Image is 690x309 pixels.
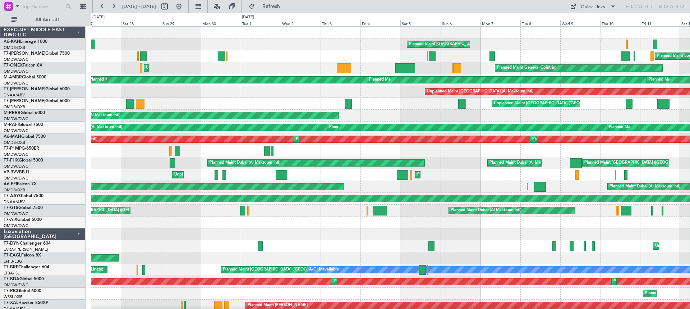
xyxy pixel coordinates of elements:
[4,170,29,174] a: VP-BVVBBJ1
[441,20,480,26] div: Sun 6
[497,63,556,73] div: Planned Maint Geneva (Cointrin)
[4,99,45,103] span: T7-[PERSON_NAME]
[4,182,37,186] a: A6-EFIFalcon 7X
[4,123,43,127] a: M-RAFIGlobal 7500
[600,20,640,26] div: Thu 10
[532,134,652,145] div: Planned Maint [GEOGRAPHIC_DATA] ([GEOGRAPHIC_DATA] Intl)
[640,20,680,26] div: Fri 11
[8,14,78,26] button: All Aircraft
[4,223,28,228] a: OMDW/DWC
[4,289,17,293] span: T7-RIC
[4,176,28,181] a: OMDW/DWC
[81,20,121,26] div: Fri 27
[417,169,470,180] div: Planned Maint Genoa (Sestri)
[4,104,25,110] a: OMDB/DXB
[4,51,70,56] a: T7-[PERSON_NAME]Global 7500
[4,265,18,269] span: T7-BRE
[400,20,440,26] div: Sat 5
[4,259,22,264] a: LFPB/LBG
[4,194,19,198] span: T7-AAY
[4,294,23,300] a: WSSL/XSP
[4,111,45,115] a: M-RRRRGlobal 6000
[4,289,41,293] a: T7-RICGlobal 6000
[174,169,259,180] div: Unplanned Maint Nice ([GEOGRAPHIC_DATA])
[4,87,70,91] a: T7-[PERSON_NAME]Global 6000
[609,181,680,192] div: Planned Maint Dubai (Al Maktoum Intl)
[4,92,25,98] a: DNAA/ABV
[4,301,18,305] span: T7-XAL
[50,205,164,216] div: Planned Maint [GEOGRAPHIC_DATA] ([GEOGRAPHIC_DATA])
[4,164,28,169] a: OMDW/DWC
[4,116,28,122] a: OMDW/DWC
[609,122,680,133] div: Planned Maint Dubai (Al Maktoum Intl)
[92,14,105,21] div: [DATE]
[256,4,286,9] span: Refresh
[581,4,605,11] div: Quick Links
[4,128,28,133] a: OMDW/DWC
[566,1,620,12] button: Quick Links
[4,45,25,50] a: OMDB/DXB
[4,247,48,252] a: EVRA/[PERSON_NAME]
[4,40,20,44] span: A6-KAH
[4,170,19,174] span: VP-BVV
[427,86,533,97] div: Unplanned Maint [GEOGRAPHIC_DATA] (Al Maktoum Intl)
[22,1,63,12] input: Trip Number
[329,122,400,133] div: Planned Maint Dubai (Al Maktoum Intl)
[4,40,47,44] a: A6-KAHLineage 1000
[4,199,25,205] a: DNAA/ABV
[4,99,70,103] a: T7-[PERSON_NAME]Global 6000
[281,20,321,26] div: Wed 2
[4,218,42,222] a: T7-AIXGlobal 5000
[4,63,42,68] a: T7-ONEXFalcon 8X
[4,277,44,281] a: T7-BDAGlobal 5000
[242,14,254,21] div: [DATE]
[121,20,161,26] div: Sat 28
[451,205,521,216] div: Planned Maint Dubai (Al Maktoum Intl)
[520,20,560,26] div: Tue 8
[4,211,28,217] a: OMDW/DWC
[4,146,22,151] span: T7-P1MP
[4,241,20,246] span: T7-DYN
[4,140,25,145] a: OMDB/DXB
[4,111,20,115] span: M-RRRR
[4,182,17,186] span: A6-EFI
[489,158,560,168] div: Planned Maint Dubai (Al Maktoum Intl)
[122,3,156,10] span: [DATE] - [DATE]
[146,63,264,73] div: Unplanned Maint [GEOGRAPHIC_DATA] ([GEOGRAPHIC_DATA])
[4,271,20,276] a: LTBA/ISL
[480,20,520,26] div: Mon 7
[4,146,39,151] a: T7-P1MPG-650ER
[4,81,28,86] a: OMDW/DWC
[4,187,25,193] a: OMDB/DXB
[4,123,19,127] span: M-RAFI
[309,264,339,275] div: A/C Unavailable
[4,158,19,163] span: T7-FHX
[296,134,367,145] div: Planned Maint Dubai (Al Maktoum Intl)
[4,69,28,74] a: OMDW/DWC
[4,57,28,62] a: OMDW/DWC
[4,87,45,91] span: T7-[PERSON_NAME]
[4,241,51,246] a: T7-DYNChallenger 604
[360,20,400,26] div: Fri 4
[4,51,45,56] span: T7-[PERSON_NAME]
[201,20,241,26] div: Mon 30
[4,206,43,210] a: T7-GTSGlobal 7500
[161,20,201,26] div: Sun 29
[223,264,336,275] div: Planned Maint [GEOGRAPHIC_DATA] ([GEOGRAPHIC_DATA])
[4,63,23,68] span: T7-ONEX
[613,276,684,287] div: Planned Maint Dubai (Al Maktoum Intl)
[4,152,28,157] a: OMDW/DWC
[494,98,619,109] div: Unplanned Maint [GEOGRAPHIC_DATA] ([GEOGRAPHIC_DATA] Intl)
[4,194,43,198] a: T7-AAYGlobal 7500
[4,135,21,139] span: A6-MAH
[19,17,76,22] span: All Aircraft
[560,20,600,26] div: Wed 9
[334,276,405,287] div: Planned Maint Dubai (Al Maktoum Intl)
[4,75,46,79] a: M-AMBRGlobal 5000
[369,74,440,85] div: Planned Maint Dubai (Al Maktoum Intl)
[409,39,522,50] div: Planned Maint [GEOGRAPHIC_DATA] ([GEOGRAPHIC_DATA])
[4,282,28,288] a: OMDW/DWC
[4,301,48,305] a: T7-XALHawker 850XP
[4,158,43,163] a: T7-FHXGlobal 5000
[4,265,49,269] a: T7-BREChallenger 604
